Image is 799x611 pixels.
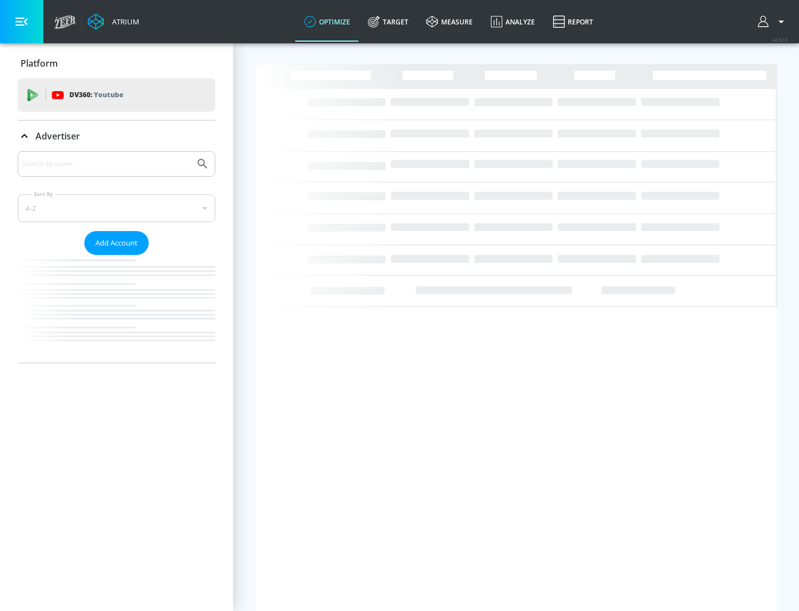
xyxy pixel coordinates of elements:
button: Add Account [84,231,149,255]
input: Search by name [22,157,190,171]
span: v 4.32.0 [772,37,788,43]
nav: list of Advertiser [18,255,215,363]
a: Report [544,2,602,42]
span: Add Account [95,237,138,249]
label: Sort By [32,191,55,198]
div: Atrium [108,17,139,27]
div: Advertiser [18,151,215,363]
p: Platform [21,57,58,69]
div: Platform [18,48,215,79]
p: Youtube [94,89,123,101]
div: DV360: Youtube [18,78,215,112]
p: DV360: [69,89,123,101]
a: Atrium [88,13,139,30]
a: Analyze [482,2,544,42]
div: Advertiser [18,121,215,152]
div: A-Z [18,194,215,222]
a: measure [417,2,482,42]
a: Target [359,2,417,42]
a: optimize [295,2,359,42]
p: Advertiser [36,130,80,142]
